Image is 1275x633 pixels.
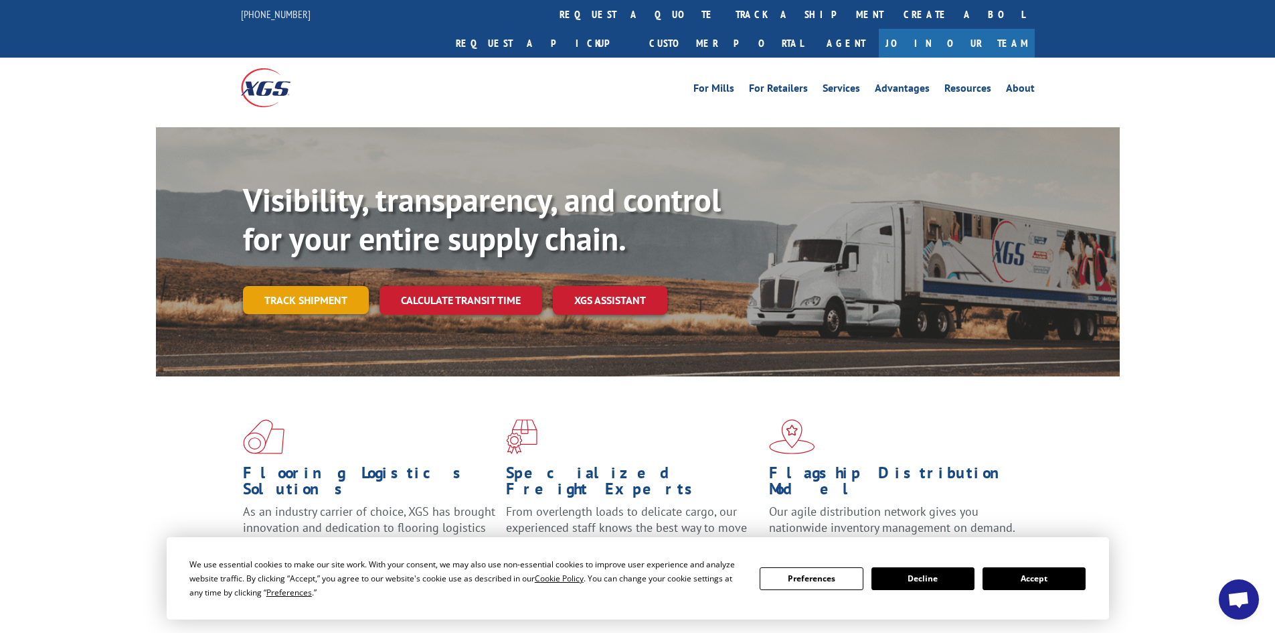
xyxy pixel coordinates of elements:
img: xgs-icon-flagship-distribution-model-red [769,419,815,454]
p: From overlength loads to delicate cargo, our experienced staff knows the best way to move your fr... [506,504,759,563]
h1: Specialized Freight Experts [506,465,759,504]
a: [PHONE_NUMBER] [241,7,311,21]
a: Advantages [875,83,930,98]
a: For Mills [693,83,734,98]
a: Customer Portal [639,29,813,58]
img: xgs-icon-focused-on-flooring-red [506,419,537,454]
span: As an industry carrier of choice, XGS has brought innovation and dedication to flooring logistics... [243,504,495,551]
a: For Retailers [749,83,808,98]
a: Calculate transit time [379,286,542,315]
a: Agent [813,29,879,58]
button: Accept [983,567,1086,590]
a: Track shipment [243,286,369,314]
h1: Flooring Logistics Solutions [243,465,496,504]
b: Visibility, transparency, and control for your entire supply chain. [243,179,721,259]
a: Join Our Team [879,29,1035,58]
span: Our agile distribution network gives you nationwide inventory management on demand. [769,504,1015,535]
button: Decline [871,567,974,590]
span: Cookie Policy [535,573,584,584]
a: XGS ASSISTANT [553,286,667,315]
div: We use essential cookies to make our site work. With your consent, we may also use non-essential ... [189,557,744,600]
img: xgs-icon-total-supply-chain-intelligence-red [243,419,284,454]
a: Services [823,83,860,98]
div: Cookie Consent Prompt [167,537,1109,620]
a: Resources [944,83,991,98]
a: About [1006,83,1035,98]
button: Preferences [760,567,863,590]
div: Open chat [1219,579,1259,620]
a: Request a pickup [446,29,639,58]
h1: Flagship Distribution Model [769,465,1022,504]
span: Preferences [266,587,312,598]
